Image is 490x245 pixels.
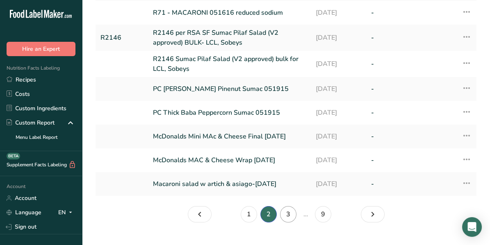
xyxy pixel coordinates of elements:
[316,128,361,145] a: [DATE]
[316,104,361,121] a: [DATE]
[153,128,306,145] a: McDonalds Mini MAc & Cheese Final [DATE]
[371,28,452,48] a: -
[371,80,452,98] a: -
[153,104,306,121] a: PC Thick Baba Peppercorn Sumac 051915
[371,128,452,145] a: -
[371,152,452,169] a: -
[7,153,20,159] div: BETA
[280,206,296,222] a: Page 3.
[316,175,361,193] a: [DATE]
[371,54,452,74] a: -
[462,217,482,237] div: Open Intercom Messenger
[188,206,212,222] a: Page 1.
[316,28,361,48] a: [DATE]
[371,175,452,193] a: -
[316,80,361,98] a: [DATE]
[153,28,306,48] a: R2146 per RSA SF Sumac Pilaf Salad (V2 approved) BULK- LCL, Sobeys
[153,175,306,193] a: Macaroni salad w artich & asiago-[DATE]
[316,152,361,169] a: [DATE]
[153,54,306,74] a: R2146 Sumac Pilaf Salad (V2 approved) bulk for LCL, Sobeys
[316,4,361,21] a: [DATE]
[153,152,306,169] a: McDonalds MAC & Cheese Wrap [DATE]
[153,80,306,98] a: PC [PERSON_NAME] Pinenut Sumac 051915
[316,54,361,74] a: [DATE]
[7,42,75,56] button: Hire an Expert
[153,4,306,21] a: R71 - MACARONI 051616 reduced sodium
[361,206,385,222] a: Page 3.
[371,104,452,121] a: -
[58,208,75,218] div: EN
[315,206,331,222] a: Page 9.
[7,118,55,127] div: Custom Report
[241,206,257,222] a: Page 1.
[100,28,143,48] a: R2146
[7,205,41,220] a: Language
[371,4,452,21] a: -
